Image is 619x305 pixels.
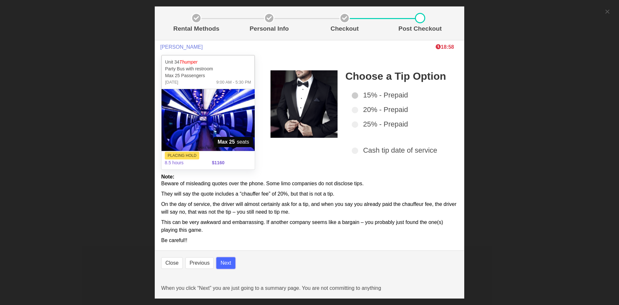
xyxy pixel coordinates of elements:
label: 15% - Prepaid [352,90,450,100]
span: [PERSON_NAME] [160,44,203,50]
p: Post Checkout [385,24,455,34]
img: 34%2002.jpg [162,89,255,151]
p: When you click “Next” you are just going to a summary page. You are not committing to anything [161,284,458,292]
label: Cash tip date of service [352,145,450,156]
button: Previous [185,257,214,269]
h2: Choose a Tip Option [345,70,450,82]
span: The clock is ticking ⁠— this timer shows how long we'll hold this limo during checkout. If time r... [436,44,454,50]
span: seats [214,137,253,147]
p: Rental Methods [164,24,229,34]
span: 9:00 AM - 5:30 PM [216,79,251,86]
button: Close [161,257,183,269]
em: Thumper [179,59,197,65]
p: Unit 34 [165,59,251,66]
p: Checkout [309,24,380,34]
button: Next [216,257,235,269]
b: 18:58 [436,44,454,50]
p: Party Bus with restroom [165,66,251,72]
span: [DATE] [165,79,178,86]
p: They will say the quote includes a “chauffer fee” of 20%, but that is not a tip. [161,190,458,198]
h2: Note: [161,174,458,180]
span: 8.5 hours [161,156,208,170]
p: On the day of service, the driver will almost certainly ask for a tip, and when you say you alrea... [161,200,458,216]
label: 20% - Prepaid [352,104,450,115]
label: 25% - Prepaid [352,119,450,129]
p: This can be very awkward and embarrassing. If another company seems like a bargain – you probably... [161,219,458,234]
img: sidebar-img1.png [270,70,338,138]
p: Beware of misleading quotes over the phone. Some limo companies do not disclose tips. [161,180,458,188]
p: Personal Info [234,24,304,34]
p: Max 25 Passengers [165,72,251,79]
p: Be careful!! [161,237,458,244]
strong: Max 25 [218,138,235,146]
